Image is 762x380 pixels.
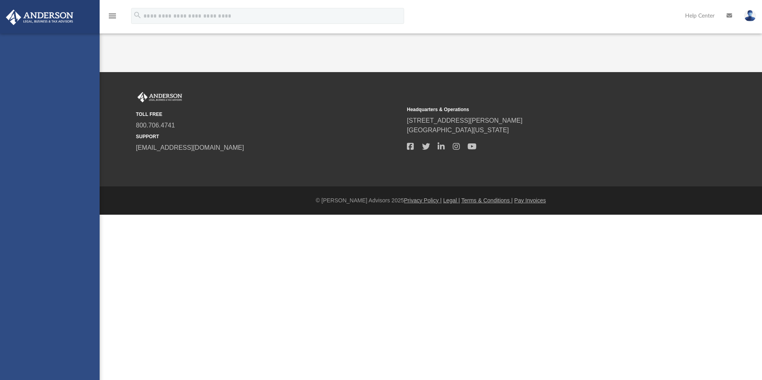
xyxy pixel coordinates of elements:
img: Anderson Advisors Platinum Portal [4,10,76,25]
a: Legal | [443,197,460,204]
small: TOLL FREE [136,111,401,118]
a: [EMAIL_ADDRESS][DOMAIN_NAME] [136,144,244,151]
a: Pay Invoices [514,197,546,204]
img: Anderson Advisors Platinum Portal [136,92,184,102]
a: [STREET_ADDRESS][PERSON_NAME] [407,117,522,124]
i: search [133,11,142,20]
img: User Pic [744,10,756,22]
i: menu [108,11,117,21]
small: SUPPORT [136,133,401,140]
div: © [PERSON_NAME] Advisors 2025 [100,196,762,205]
small: Headquarters & Operations [407,106,672,113]
a: 800.706.4741 [136,122,175,129]
a: Terms & Conditions | [462,197,513,204]
a: menu [108,15,117,21]
a: Privacy Policy | [404,197,442,204]
a: [GEOGRAPHIC_DATA][US_STATE] [407,127,509,133]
